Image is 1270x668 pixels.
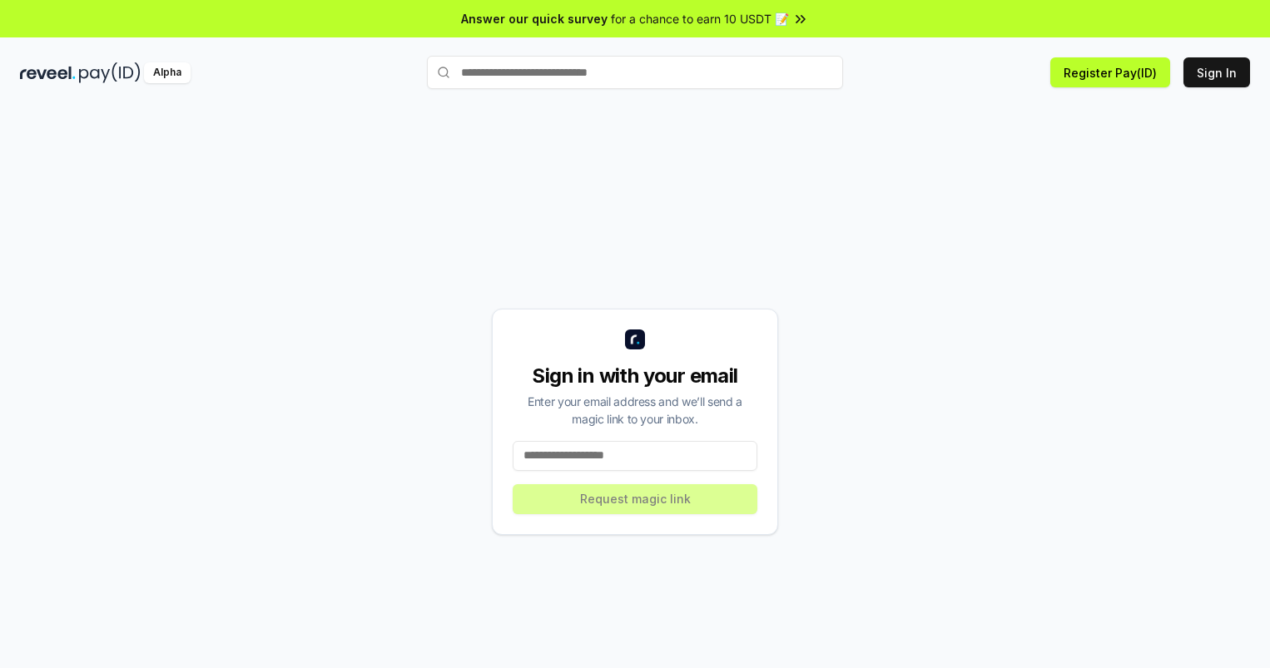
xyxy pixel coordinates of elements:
button: Register Pay(ID) [1050,57,1170,87]
div: Enter your email address and we’ll send a magic link to your inbox. [513,393,757,428]
div: Alpha [144,62,191,83]
span: for a chance to earn 10 USDT 📝 [611,10,789,27]
span: Answer our quick survey [461,10,608,27]
div: Sign in with your email [513,363,757,389]
img: reveel_dark [20,62,76,83]
img: pay_id [79,62,141,83]
button: Sign In [1183,57,1250,87]
img: logo_small [625,329,645,349]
